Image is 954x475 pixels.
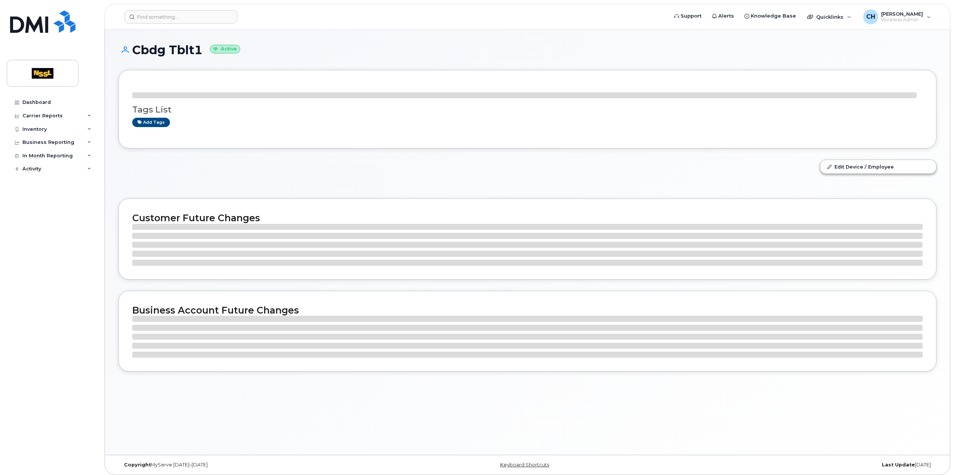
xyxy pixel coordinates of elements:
a: Add tags [132,118,170,127]
h1: Cbdg Tblt1 [118,43,936,56]
h3: Tags List [132,105,923,114]
a: Keyboard Shortcuts [500,462,549,468]
a: Edit Device / Employee [820,160,936,173]
h2: Customer Future Changes [132,212,923,223]
small: Active [210,45,240,53]
strong: Copyright [124,462,151,468]
h2: Business Account Future Changes [132,305,923,316]
strong: Last Update [882,462,915,468]
div: MyServe [DATE]–[DATE] [118,462,391,468]
div: [DATE] [664,462,936,468]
